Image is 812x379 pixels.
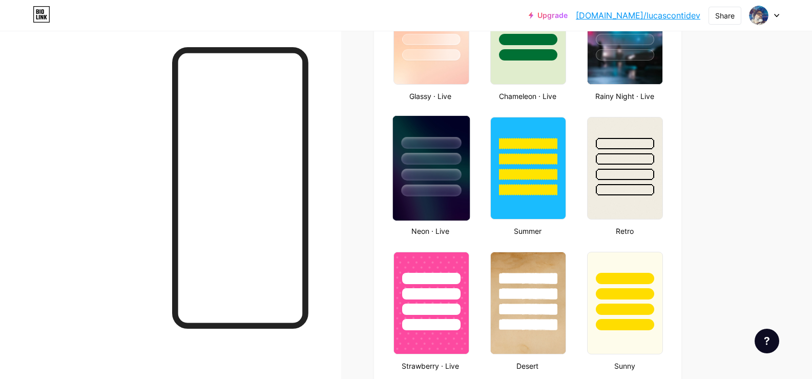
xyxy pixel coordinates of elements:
[390,361,471,371] div: Strawberry · Live
[390,91,471,102] div: Glassy · Live
[392,116,469,221] img: neon.jpg
[584,91,664,102] div: Rainy Night · Live
[584,226,664,236] div: Retro
[576,9,700,22] a: [DOMAIN_NAME]/lucascontidev
[487,361,568,371] div: Desert
[390,226,471,236] div: Neon · Live
[715,10,735,21] div: Share
[529,11,568,19] a: Upgrade
[487,91,568,102] div: Chameleon · Live
[584,361,664,371] div: Sunny
[487,226,568,236] div: Summer
[749,6,768,25] img: lucascontidev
